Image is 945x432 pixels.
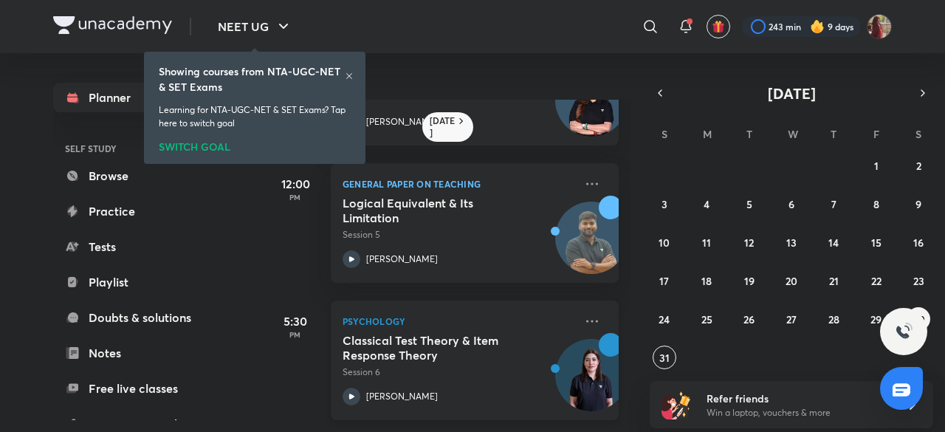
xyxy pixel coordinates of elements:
[822,307,845,331] button: August 28, 2025
[744,236,754,250] abbr: August 12, 2025
[286,82,633,100] h4: [DATE]
[653,269,676,292] button: August 17, 2025
[913,312,925,326] abbr: August 30, 2025
[343,312,574,330] p: Psychology
[873,197,879,211] abbr: August 8, 2025
[266,330,325,339] p: PM
[913,236,924,250] abbr: August 16, 2025
[659,236,670,250] abbr: August 10, 2025
[786,236,797,250] abbr: August 13, 2025
[907,307,930,331] button: August 30, 2025
[895,323,913,340] img: ttu
[712,20,725,33] img: avatar
[266,312,325,330] h5: 5:30
[701,274,712,288] abbr: August 18, 2025
[780,230,803,254] button: August 13, 2025
[786,312,797,326] abbr: August 27, 2025
[53,267,224,297] a: Playlist
[556,210,627,281] img: Avatar
[907,230,930,254] button: August 16, 2025
[659,312,670,326] abbr: August 24, 2025
[670,83,913,103] button: [DATE]
[831,127,836,141] abbr: Thursday
[209,12,301,41] button: NEET UG
[53,196,224,226] a: Practice
[430,115,456,139] h6: [DATE]
[707,406,888,419] p: Win a laptop, vouchers & more
[653,346,676,369] button: August 31, 2025
[53,232,224,261] a: Tests
[707,15,730,38] button: avatar
[915,197,921,211] abbr: August 9, 2025
[788,127,798,141] abbr: Wednesday
[159,136,351,152] div: SWITCH GOAL
[743,312,755,326] abbr: August 26, 2025
[865,192,888,216] button: August 8, 2025
[366,115,438,128] p: [PERSON_NAME]
[695,269,718,292] button: August 18, 2025
[865,154,888,177] button: August 1, 2025
[343,366,574,379] p: Session 6
[873,127,879,141] abbr: Friday
[53,303,224,332] a: Doubts & solutions
[865,269,888,292] button: August 22, 2025
[343,228,574,241] p: Session 5
[738,269,761,292] button: August 19, 2025
[556,347,627,418] img: Avatar
[744,274,755,288] abbr: August 19, 2025
[867,14,892,39] img: Srishti Sharma
[707,391,888,406] h6: Refer friends
[266,175,325,193] h5: 12:00
[746,197,752,211] abbr: August 5, 2025
[695,230,718,254] button: August 11, 2025
[915,127,921,141] abbr: Saturday
[556,72,627,143] img: Avatar
[661,197,667,211] abbr: August 3, 2025
[653,192,676,216] button: August 3, 2025
[829,274,839,288] abbr: August 21, 2025
[913,274,924,288] abbr: August 23, 2025
[366,253,438,266] p: [PERSON_NAME]
[695,307,718,331] button: August 25, 2025
[53,374,224,403] a: Free live classes
[788,197,794,211] abbr: August 6, 2025
[822,269,845,292] button: August 21, 2025
[831,197,836,211] abbr: August 7, 2025
[343,175,574,193] p: General Paper on Teaching
[653,230,676,254] button: August 10, 2025
[661,390,691,419] img: referral
[822,230,845,254] button: August 14, 2025
[907,154,930,177] button: August 2, 2025
[659,274,669,288] abbr: August 17, 2025
[738,307,761,331] button: August 26, 2025
[366,390,438,403] p: [PERSON_NAME]
[701,312,712,326] abbr: August 25, 2025
[702,236,711,250] abbr: August 11, 2025
[695,192,718,216] button: August 4, 2025
[703,127,712,141] abbr: Monday
[871,274,882,288] abbr: August 22, 2025
[704,197,709,211] abbr: August 4, 2025
[159,64,345,95] h6: Showing courses from NTA-UGC-NET & SET Exams
[865,307,888,331] button: August 29, 2025
[738,192,761,216] button: August 5, 2025
[661,127,667,141] abbr: Sunday
[746,127,752,141] abbr: Tuesday
[53,136,224,161] h6: SELF STUDY
[738,230,761,254] button: August 12, 2025
[53,16,172,34] img: Company Logo
[907,269,930,292] button: August 23, 2025
[828,236,839,250] abbr: August 14, 2025
[159,103,351,130] p: Learning for NTA-UGC-NET & SET Exams? Tap here to switch goal
[659,351,670,365] abbr: August 31, 2025
[53,338,224,368] a: Notes
[53,83,224,112] a: Planner
[870,312,882,326] abbr: August 29, 2025
[768,83,816,103] span: [DATE]
[810,19,825,34] img: streak
[822,192,845,216] button: August 7, 2025
[907,192,930,216] button: August 9, 2025
[343,333,526,363] h5: Classical Test Theory & Item Response Theory
[266,193,325,202] p: PM
[53,161,224,191] a: Browse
